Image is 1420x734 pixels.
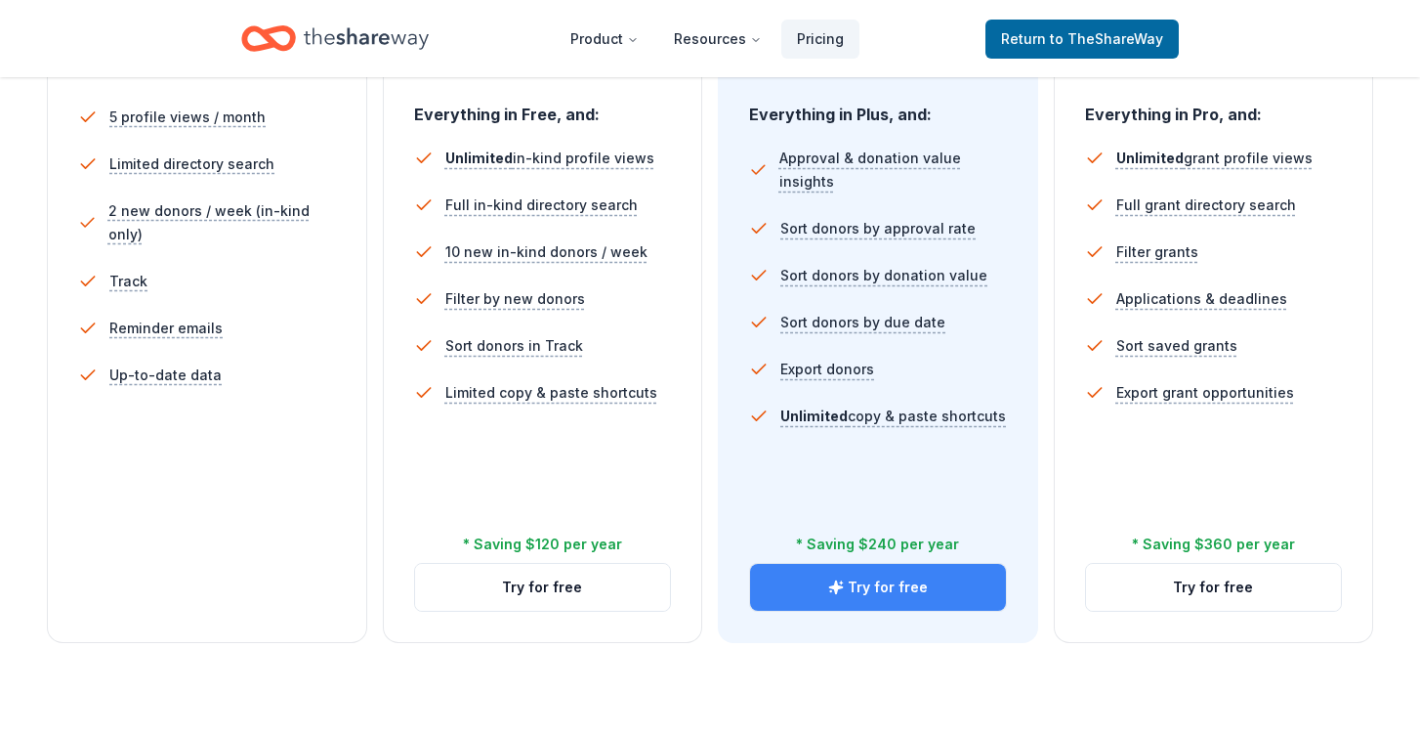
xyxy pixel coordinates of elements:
[1116,194,1296,217] span: Full grant directory search
[750,564,1006,611] button: Try for free
[985,20,1179,59] a: Returnto TheShareWay
[1132,533,1295,556] div: * Saving $360 per year
[414,86,672,127] div: Everything in Free, and:
[1116,150,1313,166] span: grant profile views
[445,334,583,358] span: Sort donors in Track
[445,240,647,264] span: 10 new in-kind donors / week
[108,199,336,246] span: 2 new donors / week (in-kind only)
[1116,287,1287,311] span: Applications & deadlines
[241,16,429,62] a: Home
[463,533,622,556] div: * Saving $120 per year
[109,152,274,176] span: Limited directory search
[780,264,987,287] span: Sort donors by donation value
[109,364,222,387] span: Up-to-date data
[445,150,654,166] span: in-kind profile views
[1116,334,1237,358] span: Sort saved grants
[109,270,147,293] span: Track
[415,564,671,611] button: Try for free
[1116,240,1198,264] span: Filter grants
[555,20,654,59] button: Product
[1116,381,1294,405] span: Export grant opportunities
[780,217,976,240] span: Sort donors by approval rate
[109,317,223,340] span: Reminder emails
[1085,86,1343,127] div: Everything in Pro, and:
[1050,30,1163,47] span: to TheShareWay
[749,86,1007,127] div: Everything in Plus, and:
[1086,564,1342,611] button: Try for free
[445,287,585,311] span: Filter by new donors
[780,408,1006,424] span: copy & paste shortcuts
[779,147,1007,194] span: Approval & donation value insights
[555,16,859,62] nav: Main
[780,311,945,334] span: Sort donors by due date
[796,533,959,556] div: * Saving $240 per year
[109,106,266,129] span: 5 profile views / month
[658,20,777,59] button: Resources
[445,381,657,405] span: Limited copy & paste shortcuts
[780,408,848,424] span: Unlimited
[445,194,638,217] span: Full in-kind directory search
[445,150,513,166] span: Unlimited
[1116,150,1184,166] span: Unlimited
[780,358,874,381] span: Export donors
[1001,27,1163,51] span: Return
[781,20,859,59] a: Pricing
